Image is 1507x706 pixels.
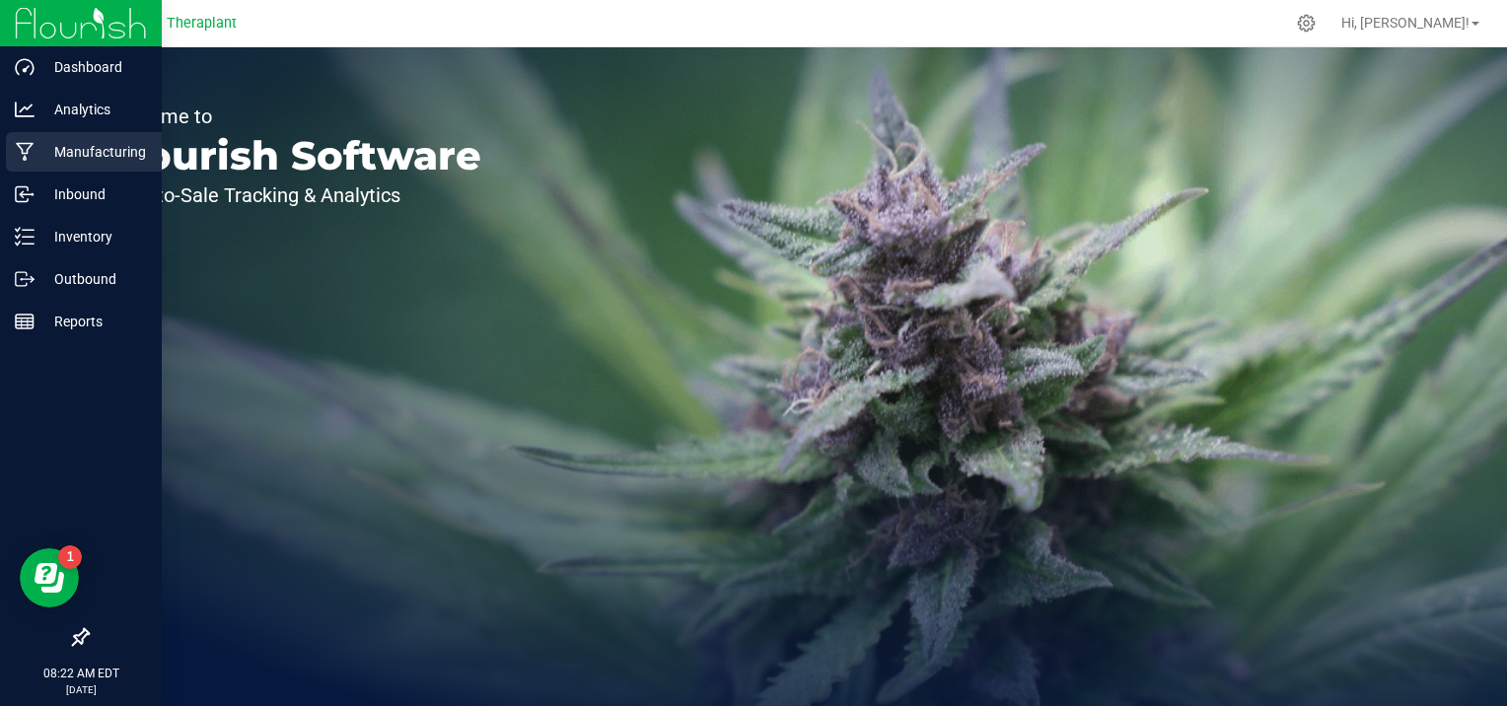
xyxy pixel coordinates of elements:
[35,55,153,79] p: Dashboard
[15,269,35,289] inline-svg: Outbound
[15,184,35,204] inline-svg: Inbound
[15,142,35,162] inline-svg: Manufacturing
[15,227,35,247] inline-svg: Inventory
[9,682,153,697] p: [DATE]
[15,100,35,119] inline-svg: Analytics
[35,140,153,164] p: Manufacturing
[35,98,153,121] p: Analytics
[1294,14,1319,33] div: Manage settings
[167,15,237,32] span: Theraplant
[20,548,79,607] iframe: Resource center
[107,185,481,205] p: Seed-to-Sale Tracking & Analytics
[9,665,153,682] p: 08:22 AM EDT
[1341,15,1470,31] span: Hi, [PERSON_NAME]!
[35,225,153,248] p: Inventory
[35,267,153,291] p: Outbound
[107,106,481,126] p: Welcome to
[107,136,481,176] p: Flourish Software
[15,57,35,77] inline-svg: Dashboard
[35,182,153,206] p: Inbound
[35,310,153,333] p: Reports
[58,545,82,569] iframe: Resource center unread badge
[15,312,35,331] inline-svg: Reports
